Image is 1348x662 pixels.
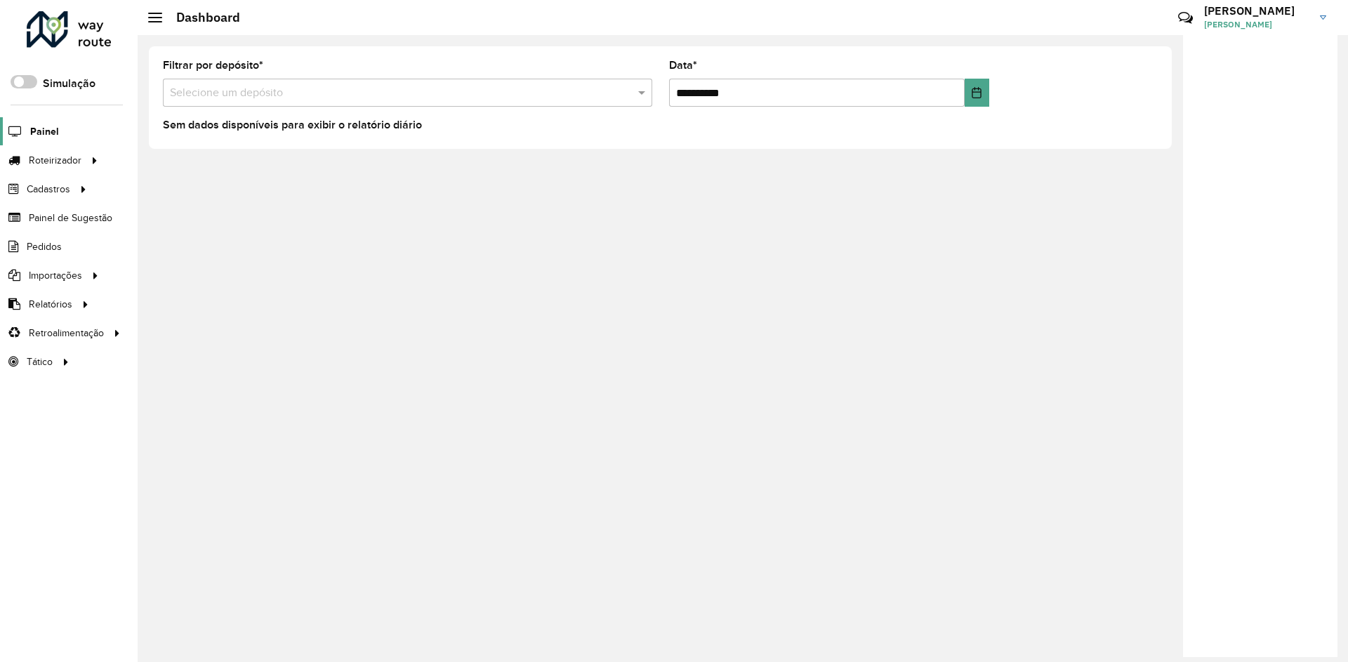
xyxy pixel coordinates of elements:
[29,153,81,168] span: Roteirizador
[1204,4,1309,18] h3: [PERSON_NAME]
[162,10,240,25] h2: Dashboard
[30,124,59,139] span: Painel
[669,57,697,74] label: Data
[29,211,112,225] span: Painel de Sugestão
[163,117,422,133] label: Sem dados disponíveis para exibir o relatório diário
[1170,3,1201,33] a: Contato Rápido
[27,355,53,369] span: Tático
[163,57,263,74] label: Filtrar por depósito
[29,268,82,283] span: Importações
[29,297,72,312] span: Relatórios
[29,326,104,340] span: Retroalimentação
[27,239,62,254] span: Pedidos
[965,79,989,107] button: Choose Date
[27,182,70,197] span: Cadastros
[43,75,95,92] label: Simulação
[1204,18,1309,31] span: [PERSON_NAME]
